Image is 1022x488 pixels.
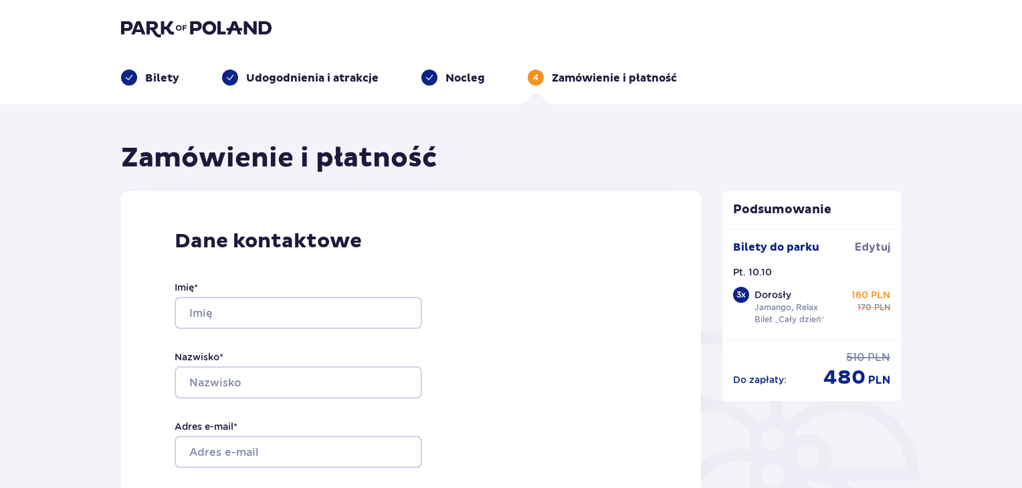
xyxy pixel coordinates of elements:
[445,71,485,86] p: Nocleg
[868,373,890,388] span: PLN
[121,142,437,175] h1: Zamówienie i płatność
[754,288,791,301] p: Dorosły
[175,281,198,294] label: Imię *
[754,314,825,326] p: Bilet „Cały dzień”
[823,365,865,390] span: 480
[175,420,237,433] label: Adres e-mail *
[552,71,677,86] p: Zamówienie i płatność
[175,229,647,254] p: Dane kontaktowe
[121,19,272,37] img: Park of Poland logo
[533,72,538,84] p: 4
[874,301,890,314] span: PLN
[733,240,819,255] p: Bilety do parku
[246,71,379,86] p: Udogodnienia i atrakcje
[733,265,772,279] p: Pt. 10.10
[733,287,749,303] div: 3 x
[754,301,818,314] p: Jamango, Relax
[145,71,179,86] p: Bilety
[528,70,677,86] div: 4Zamówienie i płatność
[175,366,422,398] input: Nazwisko
[175,436,422,468] input: Adres e-mail
[851,288,890,301] p: 160 PLN
[846,350,865,365] span: 510
[222,70,379,86] div: Udogodnienia i atrakcje
[733,373,787,386] p: Do zapłaty :
[857,301,872,314] span: 170
[175,297,422,329] input: Imię
[855,240,890,255] span: Edytuj
[121,70,179,86] div: Bilety
[175,350,223,364] label: Nazwisko *
[421,70,485,86] div: Nocleg
[867,350,890,365] span: PLN
[722,202,902,218] p: Podsumowanie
